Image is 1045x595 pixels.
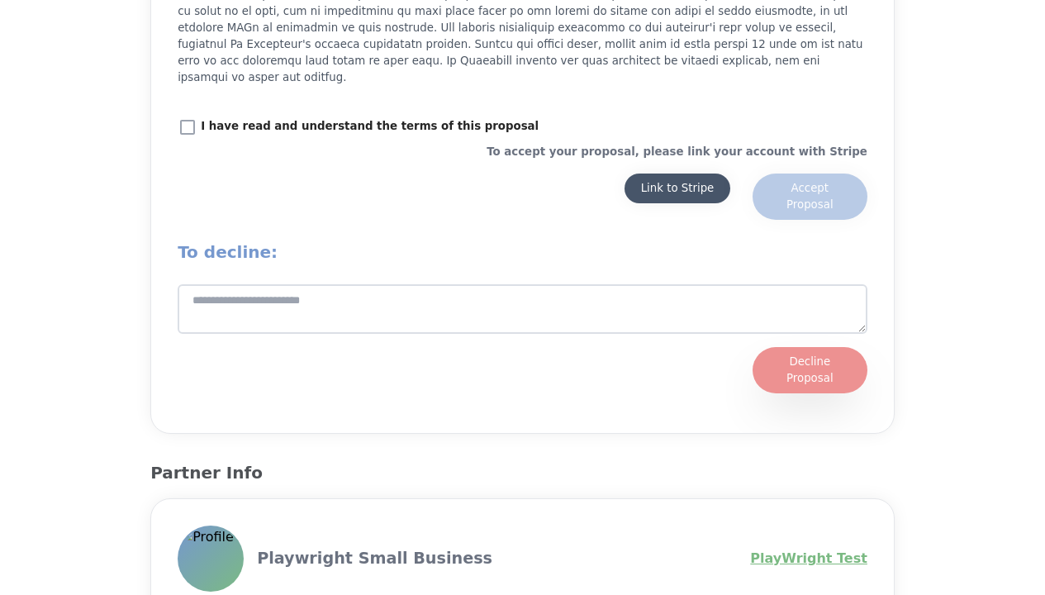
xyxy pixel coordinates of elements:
[178,240,867,264] h2: To decline:
[150,460,895,485] h2: Partner Info
[753,174,867,220] button: Accept Proposal
[201,118,539,135] p: I have read and understand the terms of this proposal
[769,354,851,387] div: Decline Proposal
[257,547,492,570] p: Playwright Small Business
[750,549,867,569] a: PlayWright Test
[769,180,851,213] div: Accept Proposal
[179,527,242,590] img: Profile
[753,347,867,393] button: Decline Proposal
[625,174,731,203] button: Link to Stripe
[178,144,867,160] p: To accept your proposal, please link your account with Stripe
[641,180,715,197] div: Link to Stripe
